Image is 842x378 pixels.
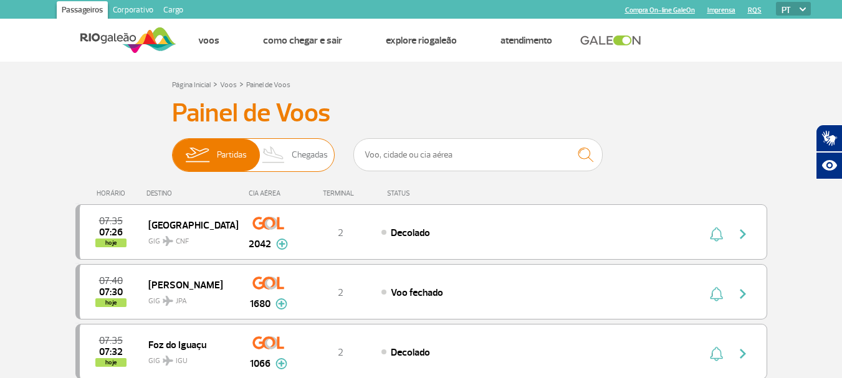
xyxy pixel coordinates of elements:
button: Abrir tradutor de língua de sinais. [816,125,842,152]
a: RQS [748,6,762,14]
img: destiny_airplane.svg [163,356,173,366]
a: Cargo [158,1,188,21]
span: 2025-09-30 07:35:00 [99,336,123,345]
span: Partidas [217,139,247,171]
span: 2025-09-30 07:30:39 [99,288,123,296]
img: slider-embarque [178,139,217,171]
h3: Painel de Voos [172,98,671,129]
img: destiny_airplane.svg [163,296,173,306]
img: slider-desembarque [256,139,292,171]
a: Passageiros [57,1,108,21]
div: STATUS [381,189,482,197]
span: 2025-09-30 07:26:20 [99,228,123,237]
span: 1066 [250,356,270,371]
span: GIG [148,289,228,307]
img: mais-info-painel-voo.svg [276,239,288,250]
a: Página Inicial [172,80,211,90]
img: sino-painel-voo.svg [710,286,723,301]
span: Chegadas [292,139,328,171]
img: sino-painel-voo.svg [710,227,723,242]
a: Atendimento [500,34,552,47]
div: CIA AÉREA [237,189,300,197]
span: 2025-09-30 07:32:54 [99,347,123,356]
span: Voo fechado [391,286,443,299]
div: DESTINO [146,189,237,197]
span: 2025-09-30 07:35:00 [99,217,123,225]
img: mais-info-painel-voo.svg [275,298,287,309]
a: Imprensa [707,6,735,14]
span: hoje [95,239,127,247]
span: GIG [148,229,228,247]
img: destiny_airplane.svg [163,236,173,246]
span: Decolado [391,227,430,239]
span: Foz do Iguaçu [148,336,228,352]
a: > [213,77,218,91]
img: sino-painel-voo.svg [710,346,723,361]
span: 2 [338,346,343,359]
span: hoje [95,298,127,307]
span: Decolado [391,346,430,359]
span: 2025-09-30 07:40:00 [99,276,123,285]
a: Corporativo [108,1,158,21]
a: Voos [220,80,237,90]
img: mais-info-painel-voo.svg [275,358,287,369]
button: Abrir recursos assistivos. [816,152,842,179]
a: > [239,77,244,91]
a: Explore RIOgaleão [386,34,457,47]
a: Como chegar e sair [263,34,342,47]
a: Compra On-line GaleOn [625,6,695,14]
a: Painel de Voos [246,80,290,90]
span: 1680 [250,296,270,311]
img: seta-direita-painel-voo.svg [735,227,750,242]
span: 2 [338,286,343,299]
div: Plugin de acessibilidade da Hand Talk. [816,125,842,179]
span: 2 [338,227,343,239]
span: JPA [176,296,187,307]
span: IGU [176,356,188,367]
input: Voo, cidade ou cia aérea [353,138,603,171]
div: HORÁRIO [79,189,147,197]
span: CNF [176,236,189,247]
span: 2042 [249,237,271,252]
span: [PERSON_NAME] [148,276,228,293]
span: [GEOGRAPHIC_DATA] [148,217,228,233]
img: seta-direita-painel-voo.svg [735,286,750,301]
a: Voos [198,34,219,47]
span: hoje [95,358,127,367]
img: seta-direita-painel-voo.svg [735,346,750,361]
span: GIG [148,349,228,367]
div: TERMINAL [300,189,381,197]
